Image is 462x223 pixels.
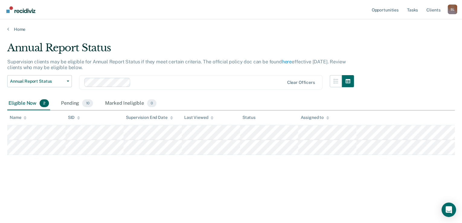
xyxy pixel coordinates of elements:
[7,59,345,70] p: Supervision clients may be eligible for Annual Report Status if they meet certain criteria. The o...
[282,59,292,65] a: here
[104,97,158,110] div: Marked Ineligible0
[7,27,455,32] a: Home
[448,5,457,14] button: Profile dropdown button
[242,115,255,120] div: Status
[147,99,156,107] span: 0
[40,99,49,107] span: 2
[10,79,64,84] span: Annual Report Status
[184,115,213,120] div: Last Viewed
[6,6,35,13] img: Recidiviz
[7,75,72,87] button: Annual Report Status
[287,80,315,85] div: Clear officers
[7,42,354,59] div: Annual Report Status
[7,97,50,110] div: Eligible Now2
[448,5,457,14] div: S L
[60,97,94,110] div: Pending10
[10,115,27,120] div: Name
[82,99,93,107] span: 10
[300,115,329,120] div: Assigned to
[441,202,456,217] div: Open Intercom Messenger
[68,115,80,120] div: SID
[126,115,173,120] div: Supervision End Date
